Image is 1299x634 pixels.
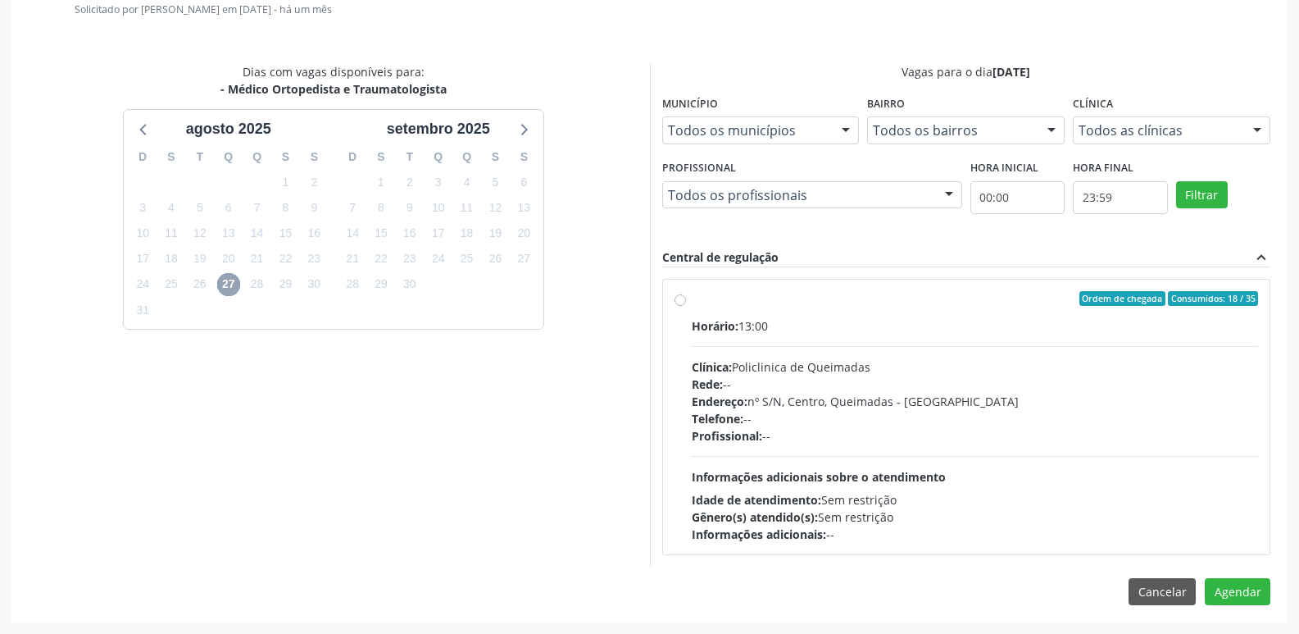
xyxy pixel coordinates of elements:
[692,492,821,508] span: Idade de atendimento:
[1073,92,1113,117] label: Clínica
[668,187,929,203] span: Todos os profissionais
[512,222,535,245] span: sábado, 20 de setembro de 2025
[456,222,479,245] span: quinta-feira, 18 de setembro de 2025
[512,171,535,194] span: sábado, 6 de setembro de 2025
[873,122,1031,139] span: Todos os bairros
[692,527,826,542] span: Informações adicionais:
[662,156,736,181] label: Profissional
[692,410,1259,427] div: --
[692,318,738,334] span: Horário:
[217,273,240,296] span: quarta-feira, 27 de agosto de 2025
[338,144,367,170] div: D
[692,509,818,525] span: Gênero(s) atendido(s):
[274,171,297,194] span: sexta-feira, 1 de agosto de 2025
[75,2,1270,16] p: Solicitado por [PERSON_NAME] em [DATE] - há um mês
[274,196,297,219] span: sexta-feira, 8 de agosto de 2025
[484,222,506,245] span: sexta-feira, 19 de setembro de 2025
[867,92,905,117] label: Bairro
[398,222,421,245] span: terça-feira, 16 de setembro de 2025
[160,222,183,245] span: segunda-feira, 11 de agosto de 2025
[131,273,154,296] span: domingo, 24 de agosto de 2025
[1129,578,1196,606] button: Cancelar
[692,428,762,444] span: Profissional:
[131,248,154,271] span: domingo, 17 de agosto de 2025
[246,196,269,219] span: quinta-feira, 7 de agosto de 2025
[692,469,946,485] span: Informações adicionais sobre o atendimento
[370,248,393,271] span: segunda-feira, 22 de setembro de 2025
[246,248,269,271] span: quinta-feira, 21 de agosto de 2025
[185,144,214,170] div: T
[456,248,479,271] span: quinta-feira, 25 de setembro de 2025
[692,376,723,392] span: Rede:
[1168,291,1258,306] span: Consumidos: 18 / 35
[456,171,479,194] span: quinta-feira, 4 de setembro de 2025
[970,156,1038,181] label: Hora inicial
[692,526,1259,543] div: --
[188,273,211,296] span: terça-feira, 26 de agosto de 2025
[160,273,183,296] span: segunda-feira, 25 de agosto de 2025
[380,118,497,140] div: setembro 2025
[300,144,329,170] div: S
[157,144,186,170] div: S
[302,171,325,194] span: sábado, 2 de agosto de 2025
[188,248,211,271] span: terça-feira, 19 de agosto de 2025
[179,118,278,140] div: agosto 2025
[188,222,211,245] span: terça-feira, 12 de agosto de 2025
[481,144,510,170] div: S
[217,196,240,219] span: quarta-feira, 6 de agosto de 2025
[668,122,826,139] span: Todos os municípios
[692,359,732,375] span: Clínica:
[398,273,421,296] span: terça-feira, 30 de setembro de 2025
[662,249,779,267] div: Central de regulação
[992,64,1030,80] span: [DATE]
[1073,181,1167,214] input: Selecione o horário
[367,144,396,170] div: S
[274,248,297,271] span: sexta-feira, 22 de agosto de 2025
[160,248,183,271] span: segunda-feira, 18 de agosto de 2025
[274,273,297,296] span: sexta-feira, 29 de agosto de 2025
[484,171,506,194] span: sexta-feira, 5 de setembro de 2025
[692,394,747,409] span: Endereço:
[398,196,421,219] span: terça-feira, 9 de setembro de 2025
[395,144,424,170] div: T
[1205,578,1270,606] button: Agendar
[1252,249,1270,267] i: expand_less
[1079,122,1237,139] span: Todos as clínicas
[427,171,450,194] span: quarta-feira, 3 de setembro de 2025
[510,144,538,170] div: S
[160,196,183,219] span: segunda-feira, 4 de agosto de 2025
[302,222,325,245] span: sábado, 16 de agosto de 2025
[398,171,421,194] span: terça-feira, 2 de setembro de 2025
[341,222,364,245] span: domingo, 14 de setembro de 2025
[341,273,364,296] span: domingo, 28 de setembro de 2025
[692,358,1259,376] div: Policlinica de Queimadas
[1079,291,1165,306] span: Ordem de chegada
[662,63,1271,80] div: Vagas para o dia
[246,222,269,245] span: quinta-feira, 14 de agosto de 2025
[512,196,535,219] span: sábado, 13 de setembro de 2025
[427,248,450,271] span: quarta-feira, 24 de setembro de 2025
[424,144,452,170] div: Q
[692,411,743,426] span: Telefone:
[370,171,393,194] span: segunda-feira, 1 de setembro de 2025
[271,144,300,170] div: S
[131,196,154,219] span: domingo, 3 de agosto de 2025
[243,144,271,170] div: Q
[692,509,1259,526] div: Sem restrição
[214,144,243,170] div: Q
[1176,181,1228,209] button: Filtrar
[129,144,157,170] div: D
[246,273,269,296] span: quinta-feira, 28 de agosto de 2025
[341,196,364,219] span: domingo, 7 de setembro de 2025
[692,491,1259,509] div: Sem restrição
[217,248,240,271] span: quarta-feira, 20 de agosto de 2025
[662,92,718,117] label: Município
[302,248,325,271] span: sábado, 23 de agosto de 2025
[484,196,506,219] span: sexta-feira, 12 de setembro de 2025
[692,427,1259,445] div: --
[220,80,447,98] div: - Médico Ortopedista e Traumatologista
[131,299,154,322] span: domingo, 31 de agosto de 2025
[274,222,297,245] span: sexta-feira, 15 de agosto de 2025
[692,393,1259,410] div: nº S/N, Centro, Queimadas - [GEOGRAPHIC_DATA]
[341,248,364,271] span: domingo, 21 de setembro de 2025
